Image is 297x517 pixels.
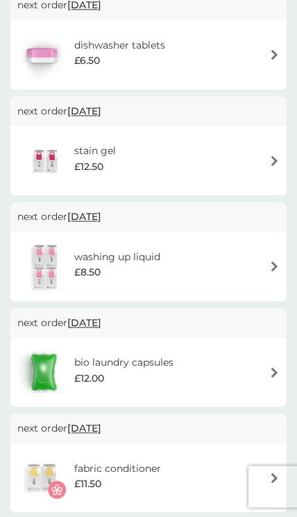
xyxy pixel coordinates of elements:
[74,476,101,491] span: £11.50
[17,103,280,119] p: next order
[74,461,161,476] h6: fabric conditioner
[17,209,280,224] p: next order
[17,421,280,436] p: next order
[74,371,104,386] span: £12.00
[17,453,66,502] img: fabric conditioner
[74,355,173,370] h6: bio laundry capsules
[269,261,280,271] img: arrow right
[74,264,101,280] span: £8.50
[67,203,101,230] span: [DATE]
[67,310,101,336] span: [DATE]
[17,315,280,330] p: next order
[74,37,165,53] h6: dishwasher tablets
[17,136,74,185] img: stain gel
[67,98,101,124] span: [DATE]
[74,53,100,68] span: £6.50
[74,249,160,264] h6: washing up liquid
[17,348,70,396] img: bio laundry capsules
[269,49,280,60] img: arrow right
[17,242,74,291] img: washing up liquid
[74,159,103,174] span: £12.50
[269,367,280,378] img: arrow right
[17,31,66,79] img: dishwasher tablets
[74,143,116,158] h6: stain gel
[269,155,280,166] img: arrow right
[67,415,101,441] span: [DATE]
